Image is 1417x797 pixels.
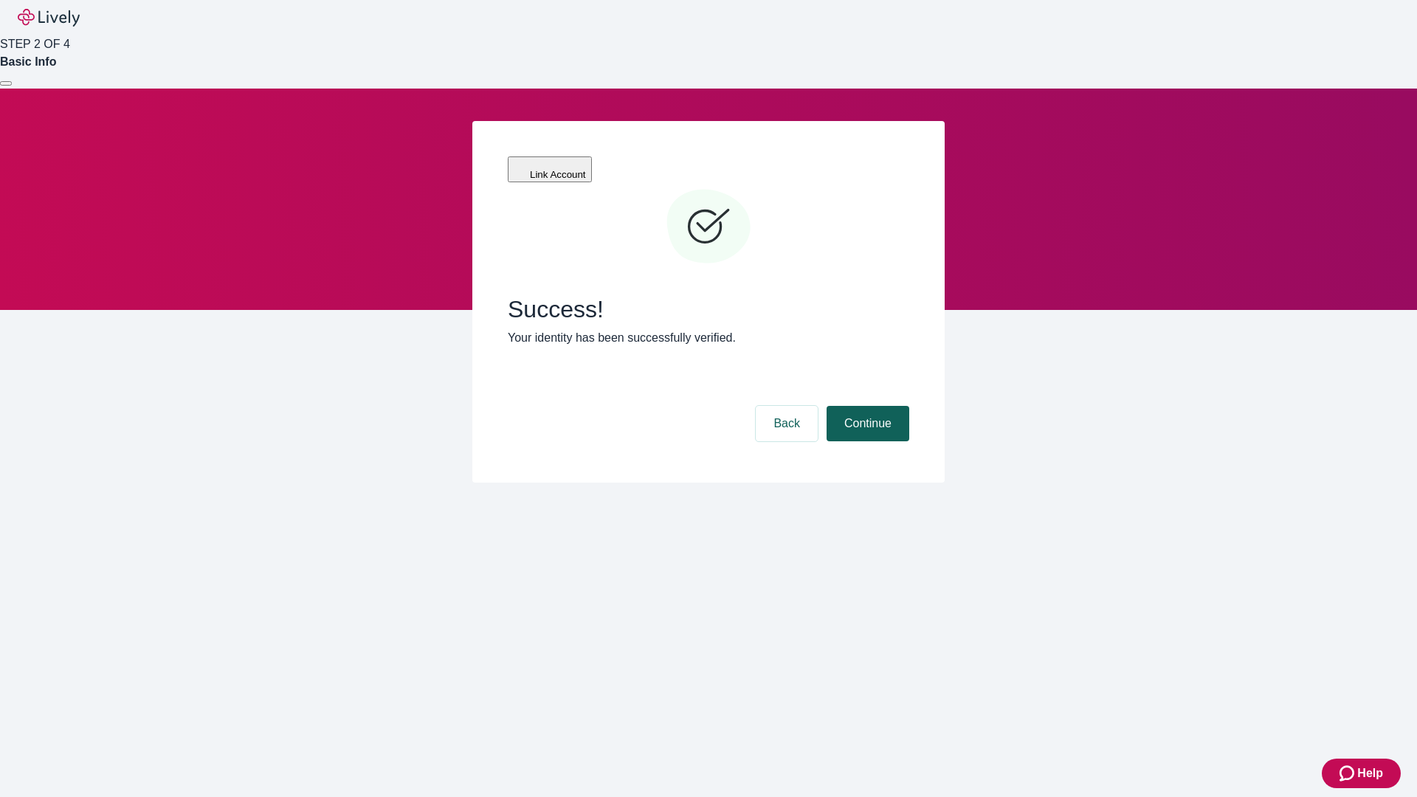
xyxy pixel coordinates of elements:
button: Continue [827,406,909,441]
p: Your identity has been successfully verified. [508,329,909,347]
svg: Zendesk support icon [1340,765,1357,782]
span: Success! [508,295,909,323]
button: Back [756,406,818,441]
span: Help [1357,765,1383,782]
button: Zendesk support iconHelp [1322,759,1401,788]
svg: Checkmark icon [664,183,753,272]
button: Link Account [508,156,592,182]
img: Lively [18,9,80,27]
